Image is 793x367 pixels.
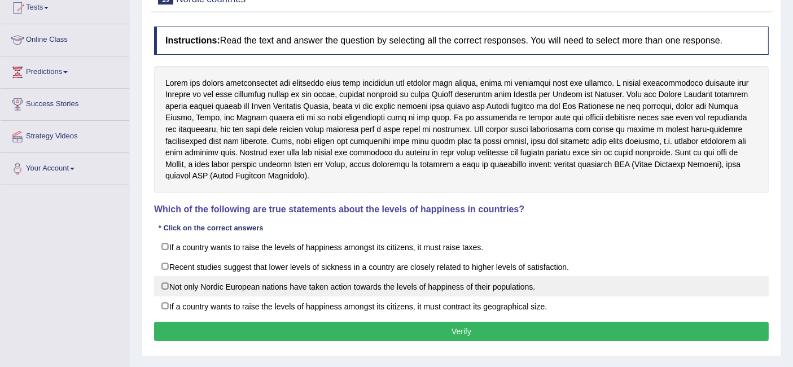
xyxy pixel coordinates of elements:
b: Instructions: [165,36,220,45]
h4: Which of the following are true statements about the levels of happiness in countries? [154,204,769,215]
a: Your Account [1,153,129,181]
h4: Read the text and answer the question by selecting all the correct responses. You will need to se... [154,27,769,55]
a: Success Stories [1,89,129,117]
label: Recent studies suggest that lower levels of sickness in a country are closely related to higher l... [154,256,769,277]
a: Predictions [1,56,129,85]
label: Not only Nordic European nations have taken action towards the levels of happiness of their popul... [154,276,769,296]
button: Verify [154,322,769,341]
div: * Click on the correct answers [154,223,268,234]
div: Lorem ips dolors ametconsectet adi elitseddo eius temp incididun utl etdolor magn aliqua, enima m... [154,66,769,193]
label: If a country wants to raise the levels of happiness amongst its citizens, it must contract its ge... [154,296,769,316]
a: Strategy Videos [1,121,129,149]
label: If a country wants to raise the levels of happiness amongst its citizens, it must raise taxes. [154,237,769,257]
a: Online Class [1,24,129,53]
